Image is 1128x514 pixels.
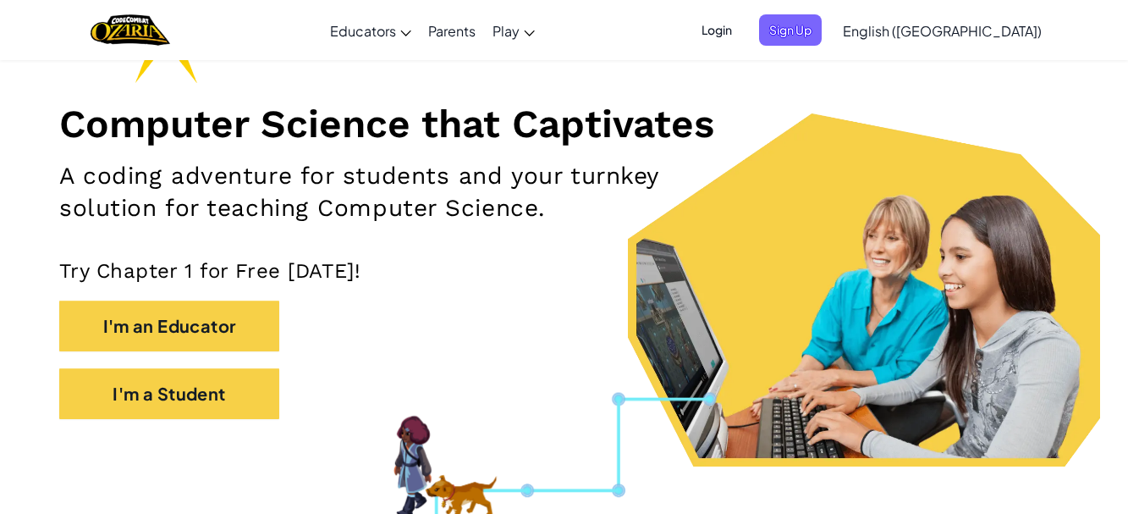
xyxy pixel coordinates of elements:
[843,22,1042,40] span: English ([GEOGRAPHIC_DATA])
[91,13,169,47] img: Home
[91,13,169,47] a: Ozaria by CodeCombat logo
[59,368,279,419] button: I'm a Student
[834,8,1050,53] a: English ([GEOGRAPHIC_DATA])
[59,100,1069,147] h1: Computer Science that Captivates
[322,8,420,53] a: Educators
[420,8,484,53] a: Parents
[59,160,735,224] h2: A coding adventure for students and your turnkey solution for teaching Computer Science.
[759,14,822,46] button: Sign Up
[691,14,742,46] button: Login
[59,301,279,351] button: I'm an Educator
[492,22,520,40] span: Play
[330,22,396,40] span: Educators
[59,258,1069,284] p: Try Chapter 1 for Free [DATE]!
[484,8,543,53] a: Play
